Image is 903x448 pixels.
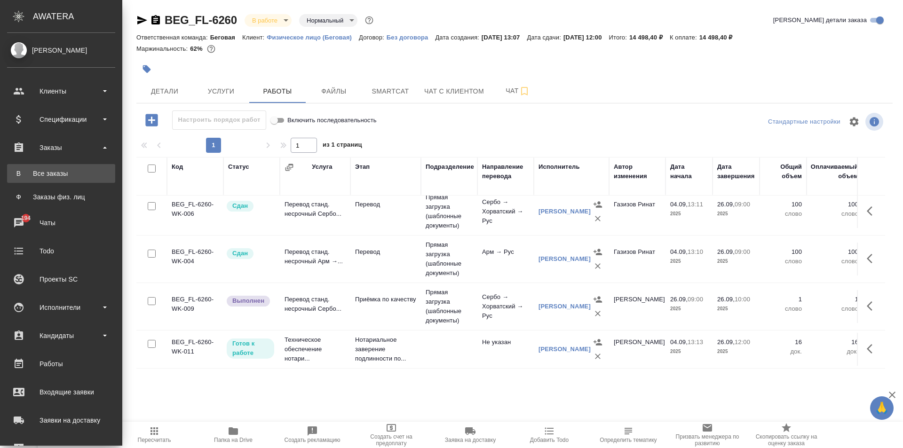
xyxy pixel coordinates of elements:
button: Добавить работу [139,110,165,130]
p: 100 [811,200,858,209]
div: Клиенты [7,84,115,98]
a: [PERSON_NAME] [539,208,591,215]
a: [PERSON_NAME] [539,346,591,353]
span: Файлы [311,86,356,97]
p: 04.09, [670,201,688,208]
span: Папка на Drive [214,437,253,443]
p: док. [764,347,802,356]
p: Физическое лицо (Беговая) [267,34,359,41]
p: 2025 [670,304,708,314]
span: Услуги [198,86,244,97]
a: Проекты SC [2,267,120,291]
p: Ответственная команда: [136,34,210,41]
div: Направление перевода [482,162,529,181]
button: Здесь прячутся важные кнопки [861,338,884,360]
p: 2025 [717,347,755,356]
span: 🙏 [874,398,890,418]
p: 16 [764,338,802,347]
span: Скопировать ссылку на оценку заказа [752,433,820,447]
td: BEG_FL-6260-WK-011 [167,333,223,366]
p: 26.09, [717,248,735,255]
a: 194Чаты [2,211,120,235]
button: Доп статусы указывают на важность/срочность заказа [363,14,375,26]
span: [PERSON_NAME] детали заказа [773,16,867,25]
td: Прямая загрузка (шаблонные документы) [421,283,477,330]
p: Беговая [210,34,242,41]
button: 4634.08 RUB; [205,43,217,55]
span: из 1 страниц [323,139,362,153]
button: Здесь прячутся важные кнопки [861,200,884,222]
div: Дата завершения [717,162,755,181]
span: Пересчитать [138,437,171,443]
td: Сербо → Хорватский → Рус [477,193,534,230]
span: Детали [142,86,187,97]
div: Услуга [312,162,332,172]
td: Газизов Ринат [609,195,665,228]
div: Заявки на доставку [7,413,115,427]
span: Призвать менеджера по развитию [673,433,741,447]
button: Добавить Todo [510,422,589,448]
p: Без договора [387,34,436,41]
td: Не указан [477,333,534,366]
button: Скопировать ссылку [150,15,161,26]
p: 13:11 [688,201,703,208]
div: Оплачиваемый объем [811,162,858,181]
button: 🙏 [870,396,894,420]
td: BEG_FL-6260-WK-009 [167,290,223,323]
p: Клиент: [242,34,267,41]
p: Сдан [232,249,248,258]
div: Исполнители [7,300,115,314]
p: Итого: [609,34,629,41]
p: 100 [764,200,802,209]
div: Исполнитель [539,162,580,172]
div: Автор изменения [614,162,661,181]
p: Договор: [359,34,387,41]
p: Нотариальное заверение подлинности по... [355,335,416,363]
button: В работе [249,16,280,24]
a: Заявки на доставку [2,409,120,432]
p: 2025 [670,347,708,356]
p: 2025 [717,304,755,314]
p: [DATE] 13:07 [482,34,527,41]
button: Пересчитать [115,422,194,448]
button: Создать рекламацию [273,422,352,448]
div: Кандидаты [7,329,115,343]
button: Нормальный [304,16,346,24]
button: Заявка на доставку [431,422,510,448]
button: Добавить тэг [136,59,157,79]
span: Smartcat [368,86,413,97]
p: слово [764,257,802,266]
td: [PERSON_NAME] [609,290,665,323]
p: слово [811,209,858,219]
p: 2025 [670,209,708,219]
p: 26.09, [717,338,735,346]
p: 100 [811,247,858,257]
td: Газизов Ринат [609,243,665,275]
p: 16 [811,338,858,347]
td: [PERSON_NAME] [609,333,665,366]
p: 09:00 [735,201,750,208]
span: Работы [255,86,300,97]
p: 2025 [717,209,755,219]
p: 26.09, [717,201,735,208]
div: В работе [299,14,357,27]
p: 09:00 [735,248,750,255]
button: Определить тематику [589,422,668,448]
p: Дата создания: [435,34,481,41]
span: Чат [495,85,540,97]
p: 12:00 [735,338,750,346]
p: Перевод [355,247,416,257]
td: BEG_FL-6260-WK-006 [167,195,223,228]
div: Todo [7,244,115,258]
button: Призвать менеджера по развитию [668,422,747,448]
div: Чаты [7,216,115,230]
button: Удалить [591,259,605,273]
td: Прямая загрузка (шаблонные документы) [421,188,477,235]
div: split button [766,115,843,129]
button: Здесь прячутся важные кнопки [861,247,884,270]
p: 13:13 [688,338,703,346]
p: 2025 [717,257,755,266]
p: слово [811,257,858,266]
a: ВВсе заказы [7,164,115,183]
span: Создать рекламацию [285,437,341,443]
